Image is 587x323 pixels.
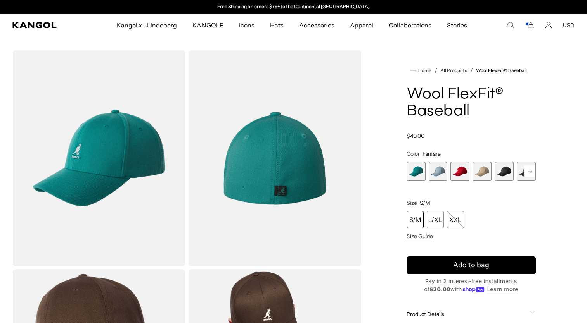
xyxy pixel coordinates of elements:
[447,14,467,36] span: Stories
[189,50,362,266] img: color-fanfare
[525,22,534,29] button: Cart
[214,4,374,10] slideshow-component: Announcement bar
[447,211,464,228] div: XXL
[427,211,444,228] div: L/XL
[407,162,426,181] label: Fanfare
[214,4,374,10] div: 1 of 2
[117,14,177,36] span: Kangol x J.Lindeberg
[467,66,473,75] li: /
[407,256,536,274] button: Add to bag
[429,162,448,181] label: Heather Blue
[109,14,185,36] a: Kangol x J.Lindeberg
[231,14,262,36] a: Icons
[407,150,420,157] span: Color
[407,311,526,318] span: Product Details
[262,14,291,36] a: Hats
[407,211,424,228] div: S/M
[407,199,417,206] span: Size
[545,22,552,29] a: Account
[431,66,437,75] li: /
[407,86,536,120] h1: Wool FlexFit® Baseball
[407,162,426,181] div: 1 of 17
[450,162,469,181] label: Barn Red
[291,14,342,36] a: Accessories
[429,162,448,181] div: 2 of 17
[473,162,492,181] div: 4 of 17
[350,14,373,36] span: Apparel
[423,150,441,157] span: Fanfare
[389,14,431,36] span: Collaborations
[476,68,527,73] a: Wool FlexFit® Baseball
[214,4,374,10] div: Announcement
[407,233,433,240] span: Size Guide
[495,162,514,181] label: Beluga Black
[495,162,514,181] div: 5 of 17
[453,260,489,270] span: Add to bag
[185,14,231,36] a: KANGOLF
[12,22,77,28] a: Kangol
[473,162,492,181] label: Beige
[407,66,536,75] nav: breadcrumbs
[450,162,469,181] div: 3 of 17
[410,67,431,74] a: Home
[239,14,255,36] span: Icons
[507,22,514,29] summary: Search here
[381,14,439,36] a: Collaborations
[270,14,284,36] span: Hats
[517,162,536,181] div: 6 of 17
[299,14,334,36] span: Accessories
[342,14,381,36] a: Apparel
[407,132,424,139] span: $40.00
[192,14,223,36] span: KANGOLF
[563,22,575,29] button: USD
[439,14,475,36] a: Stories
[440,68,467,73] a: All Products
[417,68,431,73] span: Home
[517,162,536,181] label: Black
[420,199,430,206] span: S/M
[217,3,370,9] a: Free Shipping on orders $79+ to the Continental [GEOGRAPHIC_DATA]
[12,50,185,266] img: color-fanfare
